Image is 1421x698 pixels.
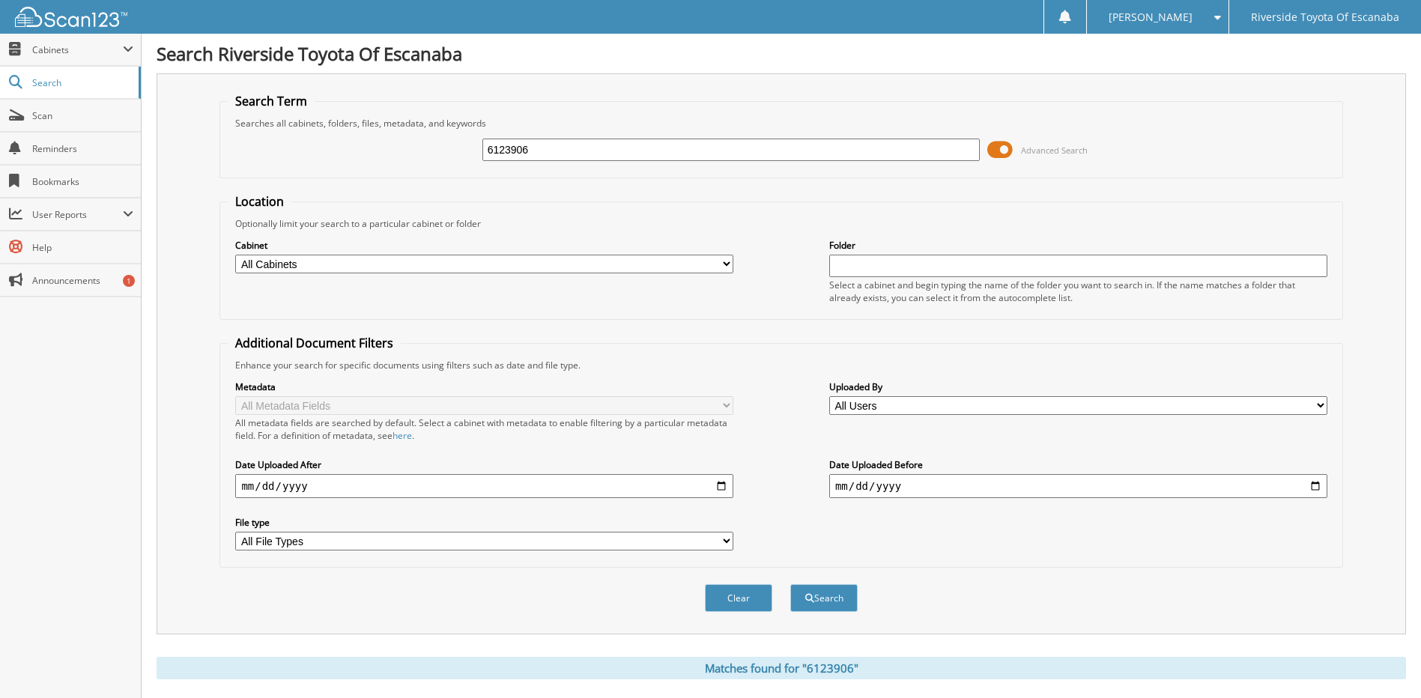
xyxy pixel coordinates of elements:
[1251,13,1399,22] span: Riverside Toyota Of Escanaba
[829,474,1327,498] input: end
[32,109,133,122] span: Scan
[235,516,733,529] label: File type
[32,274,133,287] span: Announcements
[829,458,1327,471] label: Date Uploaded Before
[1021,145,1088,156] span: Advanced Search
[228,117,1334,130] div: Searches all cabinets, folders, files, metadata, and keywords
[32,208,123,221] span: User Reports
[1109,13,1193,22] span: [PERSON_NAME]
[228,217,1334,230] div: Optionally limit your search to a particular cabinet or folder
[228,335,401,351] legend: Additional Document Filters
[123,275,135,287] div: 1
[235,416,733,442] div: All metadata fields are searched by default. Select a cabinet with metadata to enable filtering b...
[235,474,733,498] input: start
[235,380,733,393] label: Metadata
[228,193,291,210] legend: Location
[157,41,1406,66] h1: Search Riverside Toyota Of Escanaba
[32,76,131,89] span: Search
[393,429,412,442] a: here
[15,7,127,27] img: scan123-logo-white.svg
[157,657,1406,679] div: Matches found for "6123906"
[32,241,133,254] span: Help
[705,584,772,612] button: Clear
[235,458,733,471] label: Date Uploaded After
[228,359,1334,371] div: Enhance your search for specific documents using filters such as date and file type.
[32,43,123,56] span: Cabinets
[228,93,315,109] legend: Search Term
[790,584,858,612] button: Search
[235,239,733,252] label: Cabinet
[829,279,1327,304] div: Select a cabinet and begin typing the name of the folder you want to search in. If the name match...
[32,175,133,188] span: Bookmarks
[829,380,1327,393] label: Uploaded By
[829,239,1327,252] label: Folder
[32,142,133,155] span: Reminders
